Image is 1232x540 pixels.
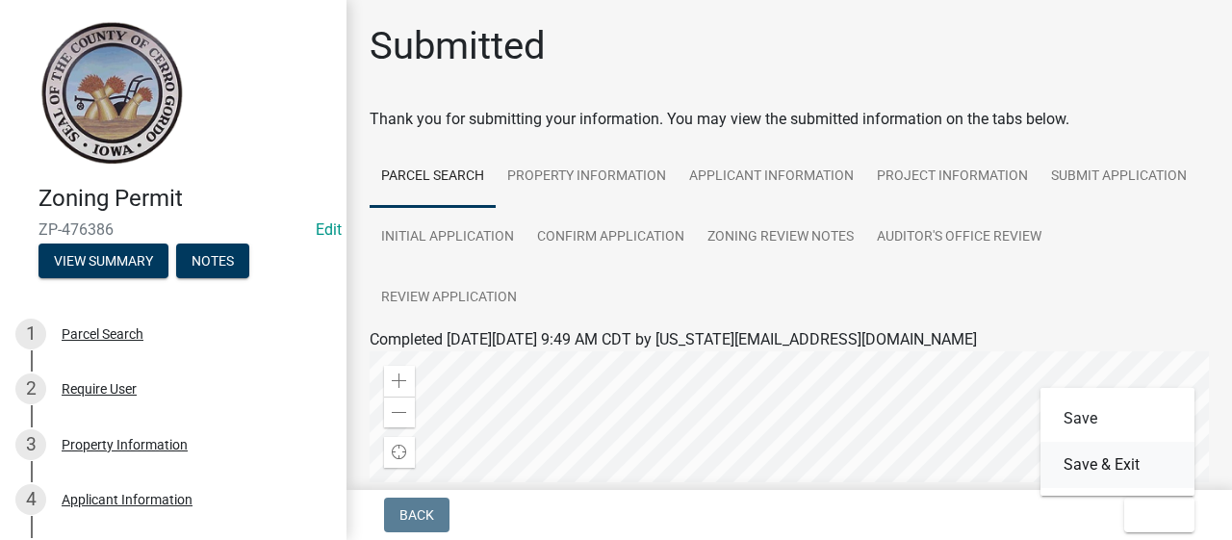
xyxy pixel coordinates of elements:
[384,366,415,397] div: Zoom in
[176,254,249,270] wm-modal-confirm: Notes
[15,373,46,404] div: 2
[370,23,546,69] h1: Submitted
[865,146,1039,208] a: Project Information
[15,484,46,515] div: 4
[1140,507,1168,523] span: Exit
[370,146,496,208] a: Parcel Search
[1124,498,1194,532] button: Exit
[38,244,168,278] button: View Summary
[1039,146,1198,208] a: Submit Application
[176,244,249,278] button: Notes
[526,207,696,269] a: Confirm Application
[316,220,342,239] wm-modal-confirm: Edit Application Number
[62,327,143,341] div: Parcel Search
[370,268,528,329] a: Review Application
[696,207,865,269] a: Zoning Review Notes
[384,437,415,468] div: Find my location
[384,498,449,532] button: Back
[384,397,415,427] div: Zoom out
[38,254,168,270] wm-modal-confirm: Summary
[370,330,977,348] span: Completed [DATE][DATE] 9:49 AM CDT by [US_STATE][EMAIL_ADDRESS][DOMAIN_NAME]
[38,185,331,213] h4: Zoning Permit
[1040,396,1194,442] button: Save
[370,207,526,269] a: Initial Application
[496,146,678,208] a: Property Information
[370,108,1209,131] div: Thank you for submitting your information. You may view the submitted information on the tabs below.
[399,507,434,523] span: Back
[15,319,46,349] div: 1
[15,429,46,460] div: 3
[678,146,865,208] a: Applicant Information
[38,20,184,165] img: Cerro Gordo County, Iowa
[316,220,342,239] a: Edit
[62,382,137,396] div: Require User
[1040,442,1194,488] button: Save & Exit
[38,220,308,239] span: ZP-476386
[865,207,1053,269] a: Auditor's Office Review
[62,438,188,451] div: Property Information
[1040,388,1194,496] div: Exit
[62,493,192,506] div: Applicant Information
